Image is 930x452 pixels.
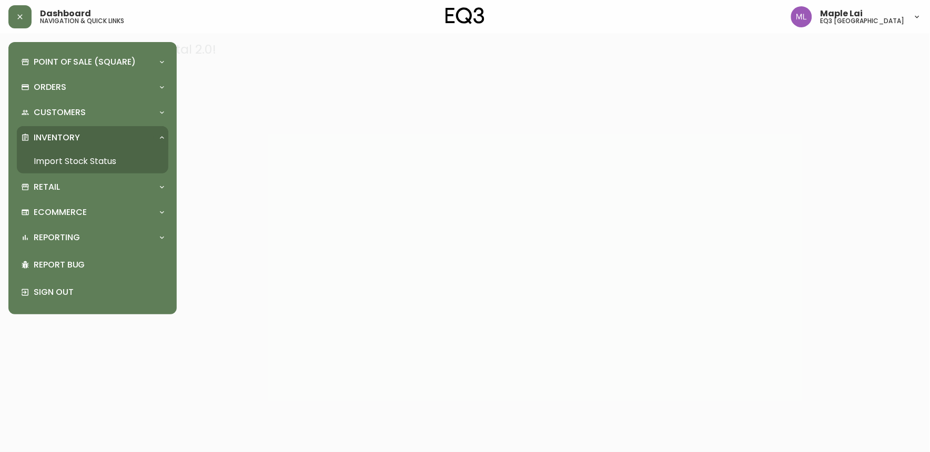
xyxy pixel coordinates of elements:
p: Reporting [34,232,80,243]
p: Retail [34,181,60,193]
div: Retail [17,176,168,199]
a: Import Stock Status [17,149,168,173]
p: Customers [34,107,86,118]
span: Maple Lai [821,9,863,18]
div: Orders [17,76,168,99]
div: Sign Out [17,279,168,306]
p: Point of Sale (Square) [34,56,136,68]
p: Sign Out [34,286,164,298]
p: Ecommerce [34,207,87,218]
p: Orders [34,81,66,93]
span: Dashboard [40,9,91,18]
p: Report Bug [34,259,164,271]
div: Ecommerce [17,201,168,224]
div: Point of Sale (Square) [17,50,168,74]
div: Report Bug [17,251,168,279]
p: Inventory [34,132,80,143]
img: 61e28cffcf8cc9f4e300d877dd684943 [791,6,812,27]
div: Inventory [17,126,168,149]
img: logo [446,7,484,24]
div: Reporting [17,226,168,249]
h5: eq3 [GEOGRAPHIC_DATA] [821,18,905,24]
div: Customers [17,101,168,124]
h5: navigation & quick links [40,18,124,24]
